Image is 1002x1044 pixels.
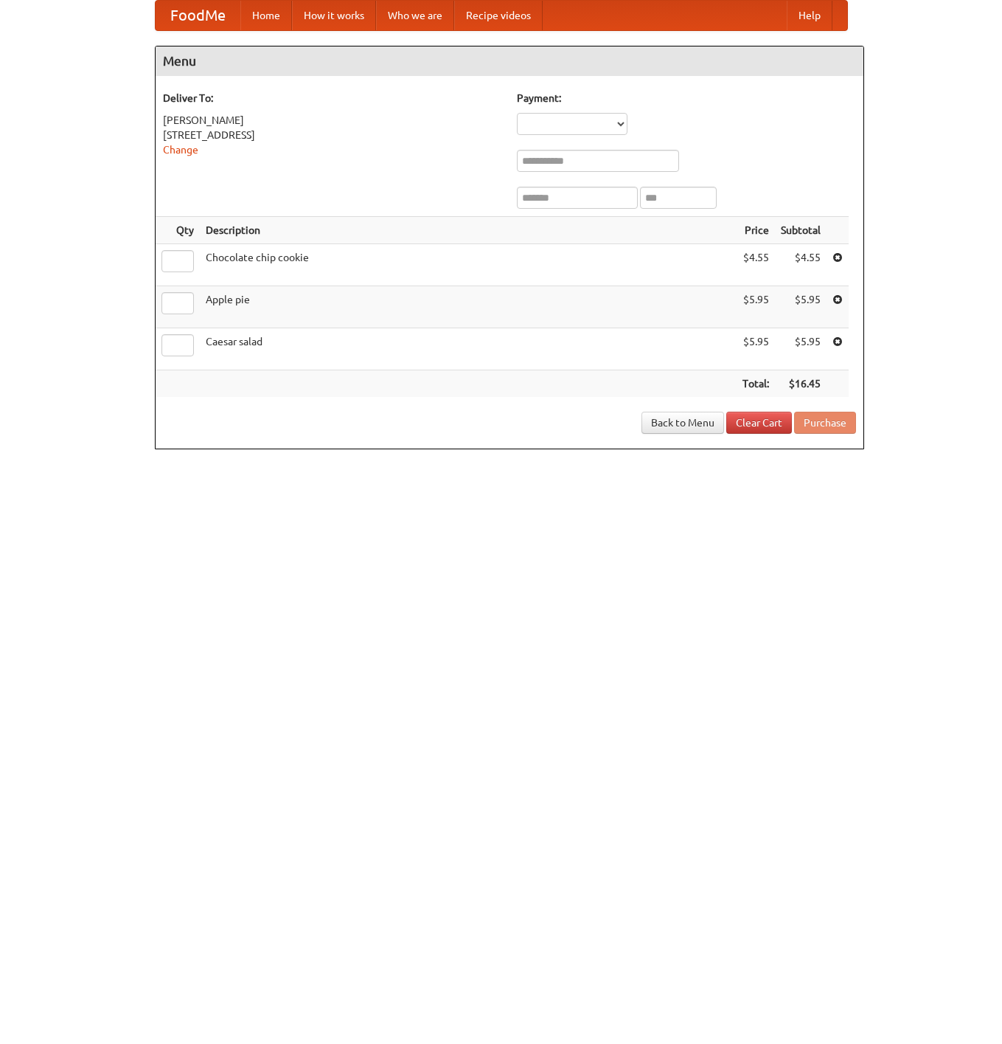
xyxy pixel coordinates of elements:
[726,412,792,434] a: Clear Cart
[163,144,198,156] a: Change
[737,370,775,398] th: Total:
[156,46,863,76] h4: Menu
[163,113,502,128] div: [PERSON_NAME]
[376,1,454,30] a: Who we are
[240,1,292,30] a: Home
[200,286,737,328] td: Apple pie
[156,1,240,30] a: FoodMe
[163,91,502,106] h5: Deliver To:
[775,286,827,328] td: $5.95
[737,244,775,286] td: $4.55
[200,244,737,286] td: Chocolate chip cookie
[775,244,827,286] td: $4.55
[454,1,543,30] a: Recipe videos
[292,1,376,30] a: How it works
[163,128,502,142] div: [STREET_ADDRESS]
[156,217,200,244] th: Qty
[775,217,827,244] th: Subtotal
[200,217,737,244] th: Description
[787,1,832,30] a: Help
[775,328,827,370] td: $5.95
[641,412,724,434] a: Back to Menu
[200,328,737,370] td: Caesar salad
[794,412,856,434] button: Purchase
[517,91,856,106] h5: Payment:
[737,217,775,244] th: Price
[737,286,775,328] td: $5.95
[737,328,775,370] td: $5.95
[775,370,827,398] th: $16.45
